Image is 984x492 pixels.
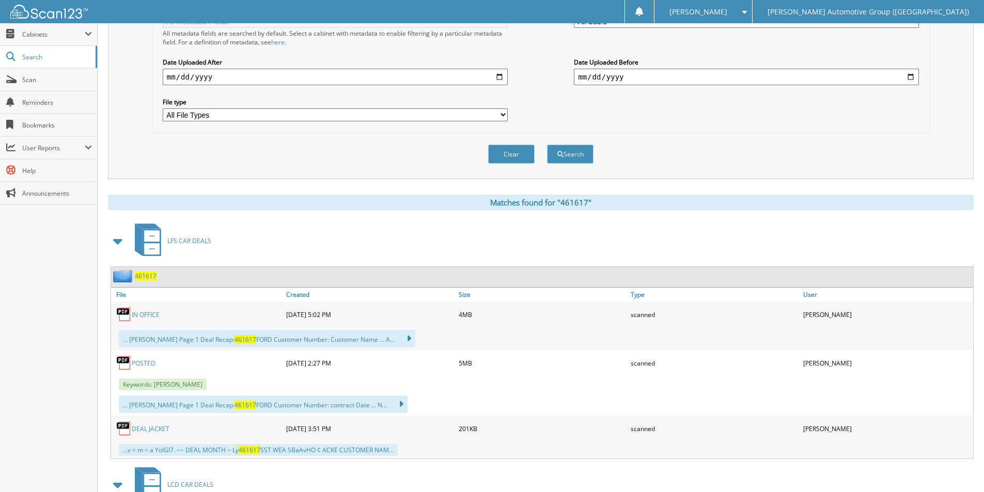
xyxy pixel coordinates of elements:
img: PDF.png [116,307,132,322]
div: [PERSON_NAME] [801,418,973,439]
span: Reminders [22,98,92,107]
span: 461617 [239,446,260,454]
a: DEAL JACKET [132,424,169,433]
div: All metadata fields are searched by default. Select a cabinet with metadata to enable filtering b... [163,29,508,46]
label: File type [163,98,508,106]
span: Bookmarks [22,121,92,130]
span: Scan [22,75,92,84]
div: [PERSON_NAME] [801,304,973,325]
span: [PERSON_NAME] Automotive Group ([GEOGRAPHIC_DATA]) [768,9,969,15]
a: Type [628,288,801,301]
a: File [111,288,284,301]
a: here [271,38,285,46]
span: [PERSON_NAME] [669,9,727,15]
span: Keywords: [PERSON_NAME] [119,378,207,390]
span: LFS CAR DEALS [167,236,211,245]
div: [DATE] 3:51 PM [284,418,456,439]
button: Clear [488,145,535,164]
img: PDF.png [116,355,132,371]
div: scanned [628,418,801,439]
div: [DATE] 2:27 PM [284,353,456,373]
div: 5MB [456,353,629,373]
div: [DATE] 5:02 PM [284,304,456,325]
span: 461617 [235,335,256,344]
div: Matches found for "461617" [108,195,974,210]
div: [PERSON_NAME] [801,353,973,373]
iframe: Chat Widget [932,442,984,492]
div: ... [PERSON_NAME] Page 1 Deal Recap: FORD Customer Number: Customer Name ... A... [119,330,415,347]
label: Date Uploaded After [163,58,508,67]
div: 4MB [456,304,629,325]
img: scan123-logo-white.svg [10,5,88,19]
span: User Reports [22,144,85,152]
a: 461617 [135,272,157,280]
button: Search [547,145,593,164]
div: 201KB [456,418,629,439]
span: Help [22,166,92,175]
input: end [574,69,919,85]
div: ...v = m = a YolGI7. ~~ DEAL MONTH ~ Ly SST WEA SBaAvHO ¢ ACKE CUSTOMER NAM... [119,444,398,456]
span: Search [22,53,90,61]
img: PDF.png [116,421,132,436]
a: LFS CAR DEALS [129,220,211,261]
input: start [163,69,508,85]
img: folder2.png [113,269,135,282]
a: Size [456,288,629,301]
a: POSTED [132,359,155,368]
span: Cabinets [22,30,85,39]
span: Announcements [22,189,92,198]
a: Created [284,288,456,301]
span: 461617 [235,401,256,409]
a: User [801,288,973,301]
div: ... [PERSON_NAME] Page 1 Deal Recap: FORD Customer Number: contract Date ... N... [119,395,408,413]
a: IN OFFICE [132,310,160,319]
div: scanned [628,353,801,373]
span: LCD CAR DEALS [167,480,213,489]
div: scanned [628,304,801,325]
label: Date Uploaded Before [574,58,919,67]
